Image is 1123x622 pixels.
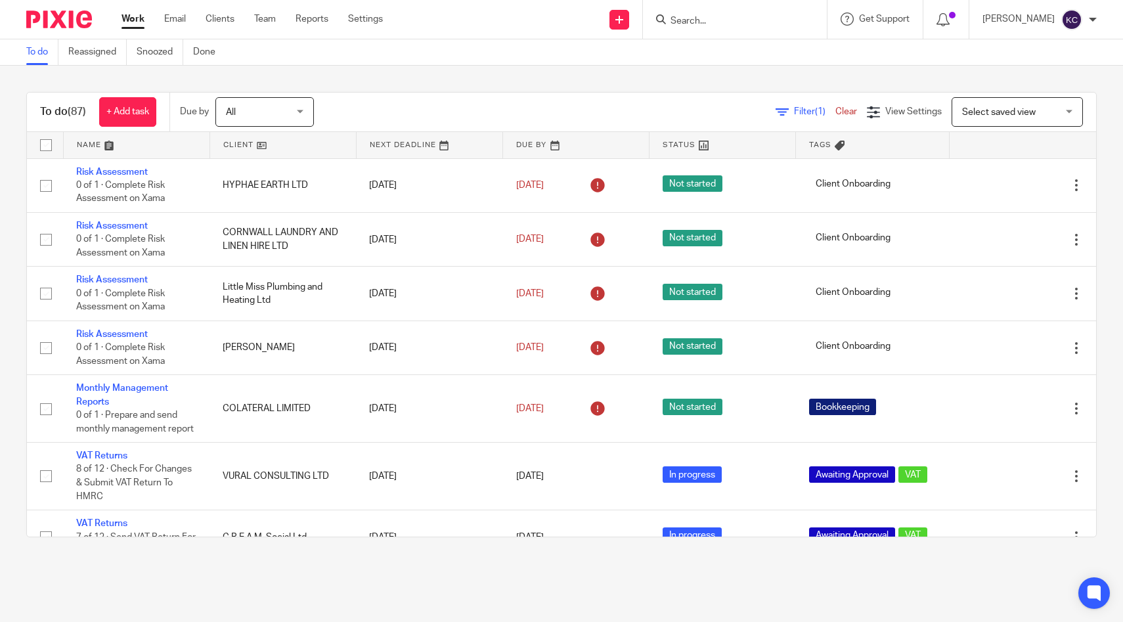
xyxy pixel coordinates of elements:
a: Monthly Management Reports [76,384,168,406]
td: [DATE] [356,375,502,443]
td: [DATE] [356,267,502,321]
span: VAT [898,527,927,544]
span: Not started [663,230,722,246]
span: [DATE] [516,289,544,298]
span: 0 of 1 · Complete Risk Assessment on Xama [76,343,165,366]
a: To do [26,39,58,65]
a: Team [254,12,276,26]
span: In progress [663,527,722,544]
span: Awaiting Approval [809,466,895,483]
td: [DATE] [356,212,502,266]
span: Client Onboarding [809,230,897,246]
td: [DATE] [356,510,502,564]
td: Little Miss Plumbing and Heating Ltd [209,267,356,321]
img: Pixie [26,11,92,28]
td: COLATERAL LIMITED [209,375,356,443]
span: [DATE] [516,533,544,542]
span: Not started [663,284,722,300]
a: Clear [835,107,857,116]
a: + Add task [99,97,156,127]
a: Risk Assessment [76,275,148,284]
span: VAT [898,466,927,483]
a: Risk Assessment [76,167,148,177]
td: [PERSON_NAME] [209,321,356,374]
span: Awaiting Approval [809,527,895,544]
span: Client Onboarding [809,284,897,300]
img: svg%3E [1061,9,1082,30]
span: Select saved view [962,108,1036,117]
span: Client Onboarding [809,175,897,192]
a: Clients [206,12,234,26]
span: Client Onboarding [809,338,897,355]
a: Work [121,12,144,26]
a: VAT Returns [76,519,127,528]
span: Tags [809,141,831,148]
input: Search [669,16,787,28]
a: Reassigned [68,39,127,65]
span: [DATE] [516,181,544,190]
span: Filter [794,107,835,116]
a: Risk Assessment [76,330,148,339]
span: 0 of 1 · Complete Risk Assessment on Xama [76,235,165,258]
a: Snoozed [137,39,183,65]
span: 7 of 12 · Send VAT Return For Approval [76,533,196,556]
span: All [226,108,236,117]
span: 0 of 1 · Complete Risk Assessment on Xama [76,289,165,312]
p: Due by [180,105,209,118]
td: HYPHAE EARTH LTD [209,158,356,212]
span: (1) [815,107,826,116]
td: VURAL CONSULTING LTD [209,443,356,510]
a: Done [193,39,225,65]
span: [DATE] [516,235,544,244]
a: Reports [296,12,328,26]
span: Not started [663,399,722,415]
a: Risk Assessment [76,221,148,231]
td: [DATE] [356,321,502,374]
a: VAT Returns [76,451,127,460]
td: [DATE] [356,158,502,212]
span: [DATE] [516,343,544,352]
a: Email [164,12,186,26]
span: (87) [68,106,86,117]
a: Settings [348,12,383,26]
span: [DATE] [516,404,544,413]
td: CORNWALL LAUNDRY AND LINEN HIRE LTD [209,212,356,266]
span: 0 of 1 · Prepare and send monthly management report [76,411,194,433]
span: [DATE] [516,472,544,481]
p: [PERSON_NAME] [982,12,1055,26]
span: Not started [663,175,722,192]
td: [DATE] [356,443,502,510]
span: 8 of 12 · Check For Changes & Submit VAT Return To HMRC [76,465,192,501]
span: Bookkeeping [809,399,876,415]
span: View Settings [885,107,942,116]
span: In progress [663,466,722,483]
h1: To do [40,105,86,119]
span: 0 of 1 · Complete Risk Assessment on Xama [76,181,165,204]
td: C.R.E.A.M. Social Ltd [209,510,356,564]
span: Not started [663,338,722,355]
span: Get Support [859,14,910,24]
